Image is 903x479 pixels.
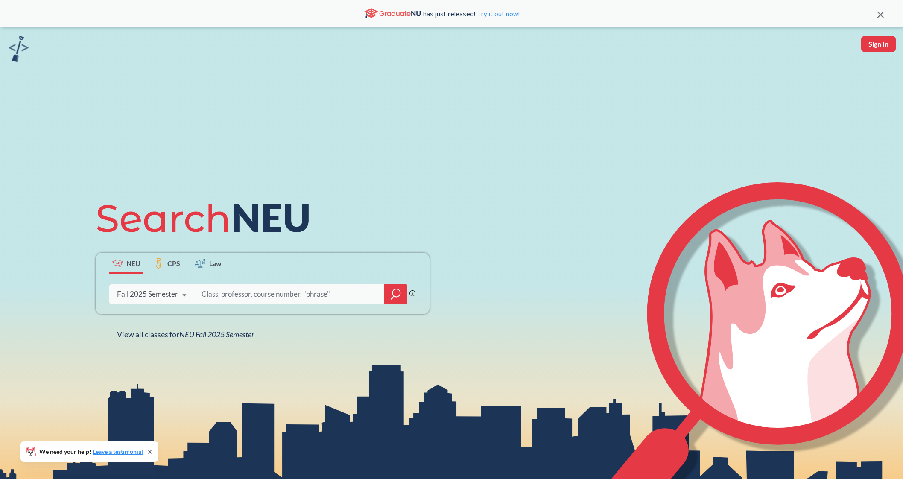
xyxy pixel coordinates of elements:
[9,36,29,62] img: sandbox logo
[117,289,178,299] div: Fall 2025 Semester
[9,36,29,64] a: sandbox logo
[209,258,222,268] span: Law
[126,258,140,268] span: NEU
[167,258,180,268] span: CPS
[39,449,143,455] span: We need your help!
[201,285,378,303] input: Class, professor, course number, "phrase"
[475,9,520,18] a: Try it out now!
[423,9,520,18] span: has just released!
[861,36,896,52] button: Sign In
[117,330,254,339] span: View all classes for
[391,288,401,300] svg: magnifying glass
[384,284,407,304] div: magnifying glass
[93,448,143,455] a: Leave a testimonial
[179,330,254,339] span: NEU Fall 2025 Semester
